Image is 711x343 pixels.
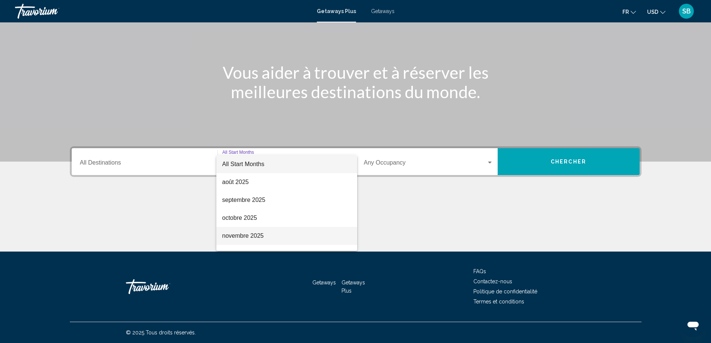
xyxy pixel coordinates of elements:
[222,161,265,167] span: All Start Months
[222,245,351,263] span: décembre 2025
[222,173,351,191] span: août 2025
[222,191,351,209] span: septembre 2025
[222,209,351,227] span: octobre 2025
[222,227,351,245] span: novembre 2025
[681,313,705,337] iframe: Bouton de lancement de la fenêtre de messagerie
